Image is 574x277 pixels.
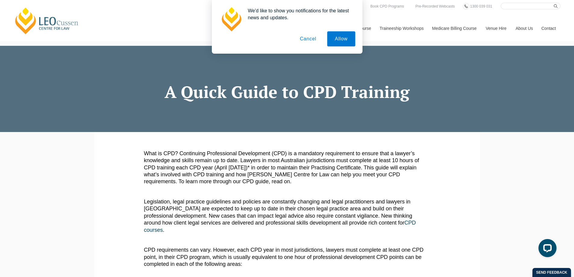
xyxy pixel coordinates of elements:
[534,237,559,262] iframe: LiveChat chat widget
[243,7,355,21] div: We'd like to show you notifications for the latest news and updates.
[144,199,416,233] span: Legislation, legal practice guidelines and policies are constantly changing and legal practitione...
[219,7,243,31] img: notification icon
[99,83,475,101] h1: A Quick Guide to CPD Training
[144,247,424,267] span: CPD requirements can vary. However, each CPD year in most jurisdictions, lawyers must complete at...
[292,31,324,46] button: Cancel
[327,31,355,46] button: Allow
[144,220,416,233] a: CPD courses
[144,150,419,185] span: What is CPD? Continuing Professional Development (CPD) is a mandatory requirement to ensure that ...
